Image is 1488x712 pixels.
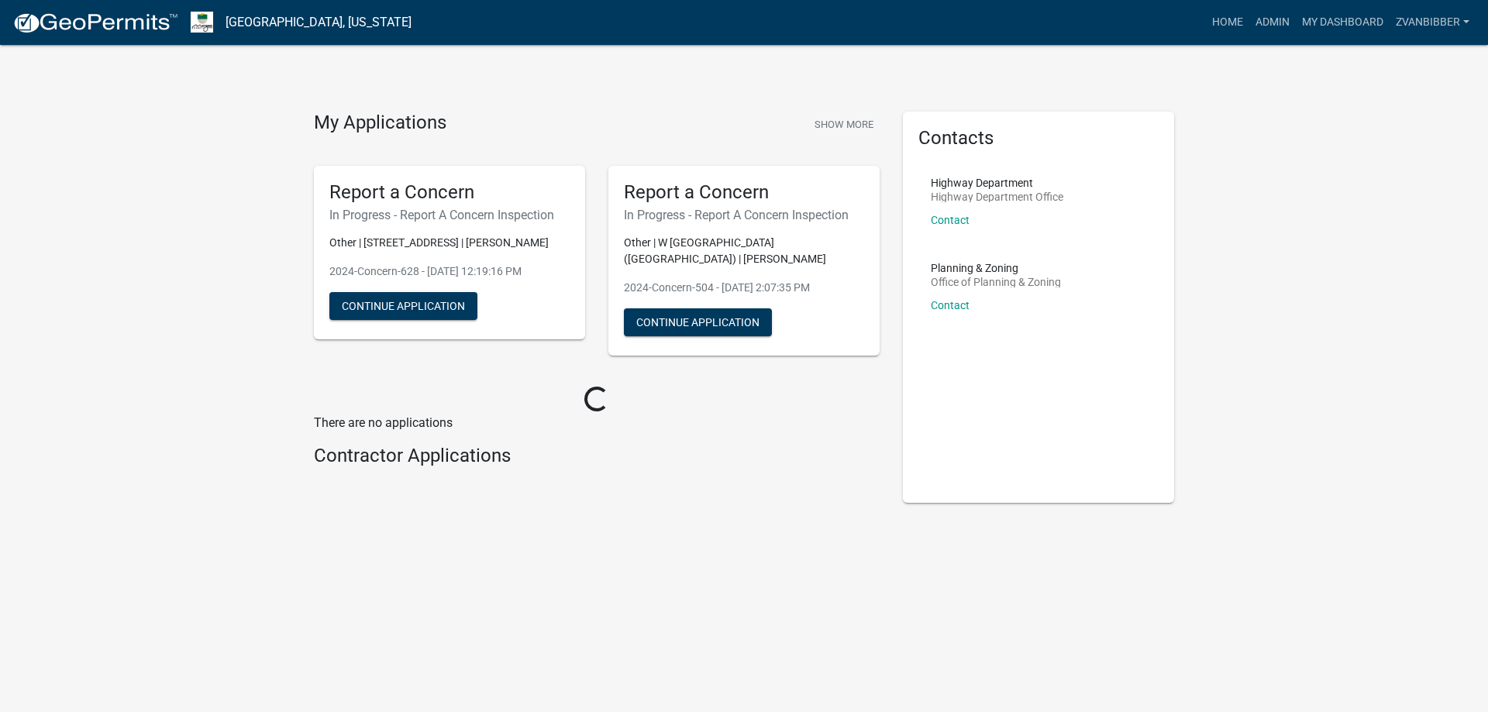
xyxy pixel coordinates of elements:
[1390,8,1476,37] a: zvanbibber
[226,9,412,36] a: [GEOGRAPHIC_DATA], [US_STATE]
[918,127,1159,150] h5: Contacts
[329,263,570,280] p: 2024-Concern-628 - [DATE] 12:19:16 PM
[329,235,570,251] p: Other | [STREET_ADDRESS] | [PERSON_NAME]
[931,191,1063,202] p: Highway Department Office
[329,208,570,222] h6: In Progress - Report A Concern Inspection
[1296,8,1390,37] a: My Dashboard
[624,181,864,204] h5: Report a Concern
[624,208,864,222] h6: In Progress - Report A Concern Inspection
[808,112,880,137] button: Show More
[329,181,570,204] h5: Report a Concern
[314,445,880,473] wm-workflow-list-section: Contractor Applications
[931,214,970,226] a: Contact
[1206,8,1249,37] a: Home
[931,299,970,311] a: Contact
[314,414,880,432] p: There are no applications
[624,308,772,336] button: Continue Application
[624,280,864,296] p: 2024-Concern-504 - [DATE] 2:07:35 PM
[931,263,1061,273] p: Planning & Zoning
[314,445,880,467] h4: Contractor Applications
[931,177,1063,188] p: Highway Department
[624,235,864,267] p: Other | W [GEOGRAPHIC_DATA] ([GEOGRAPHIC_DATA]) | [PERSON_NAME]
[1249,8,1296,37] a: Admin
[191,12,213,33] img: Morgan County, Indiana
[329,292,477,320] button: Continue Application
[931,277,1061,287] p: Office of Planning & Zoning
[314,112,446,135] h4: My Applications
